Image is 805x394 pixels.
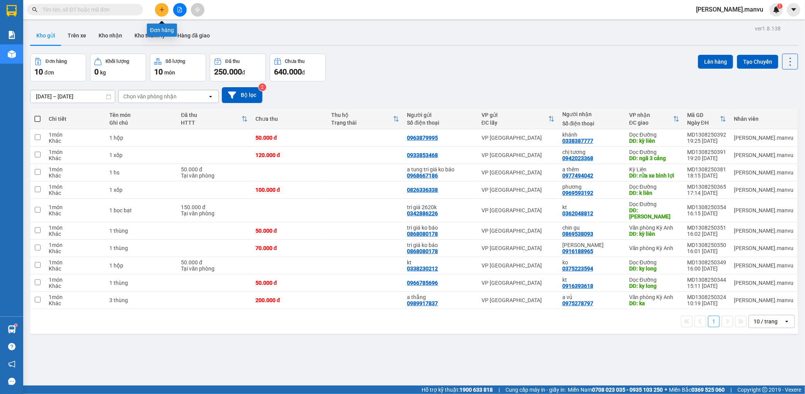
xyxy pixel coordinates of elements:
div: VP [GEOGRAPHIC_DATA] [482,135,555,141]
div: 1 món [49,149,101,155]
div: Đã thu [181,112,242,118]
div: lê mơ [562,242,621,248]
div: 0342886226 [407,210,438,216]
div: MD1308250392 [687,132,726,138]
div: 1 xốp [109,187,174,193]
div: 1 món [49,166,101,172]
div: MD1308250391 [687,149,726,155]
div: 19:25 [DATE] [687,138,726,144]
div: 0868080178 [407,248,438,254]
div: 0338230212 [407,265,438,272]
th: Toggle SortBy [177,109,252,129]
div: a thêm [562,166,621,172]
div: 16:01 [DATE] [687,248,726,254]
span: | [730,386,732,394]
div: kt [562,277,621,283]
div: Dọc Đường [629,132,679,138]
span: ⚪️ [665,388,667,391]
div: 0362048812 [562,210,593,216]
div: Tại văn phòng [181,172,248,179]
div: Chi tiết [49,116,101,122]
span: 1 [778,3,781,9]
div: Tại văn phòng [181,265,248,272]
div: 1 xốp [109,152,174,158]
button: Kho gửi [30,26,61,45]
div: chị tương [562,149,621,155]
div: 15:11 [DATE] [687,283,726,289]
div: a vủ [562,294,621,300]
div: nguyen.manvu [734,187,793,193]
span: 250.000 [214,67,242,76]
img: solution-icon [8,31,16,39]
span: Miền Nam [568,386,663,394]
div: 100.000 đ [255,187,323,193]
div: 17:14 [DATE] [687,190,726,196]
div: 1 món [49,184,101,190]
div: Khác [49,283,101,289]
div: nguyen.manvu [734,245,793,251]
li: [PERSON_NAME] [4,46,90,57]
span: copyright [762,387,768,392]
div: Văn phòng Kỳ Anh [629,245,679,251]
span: plus [159,7,165,12]
div: 0916188965 [562,248,593,254]
div: 50.000 đ [255,228,323,234]
strong: 0369 525 060 [691,387,725,393]
div: DĐ: kỳ liên [629,138,679,144]
div: Khác [49,155,101,161]
th: Toggle SortBy [683,109,730,129]
button: Chưa thu640.000đ [270,54,326,81]
div: MD1308250354 [687,204,726,210]
strong: 0708 023 035 - 0935 103 250 [592,387,663,393]
div: nguyen.manvu [734,169,793,176]
div: 1 món [49,204,101,210]
svg: open [784,318,790,325]
div: 1 món [49,225,101,231]
div: Khác [49,190,101,196]
div: 0869538093 [562,231,593,237]
sup: 2 [259,83,266,91]
div: 70.000 đ [255,245,323,251]
div: nguyen.manvu [734,280,793,286]
button: caret-down [787,3,800,17]
div: VP [GEOGRAPHIC_DATA] [482,262,555,269]
div: 18:15 [DATE] [687,172,726,179]
div: DĐ: ka [629,300,679,306]
div: Chọn văn phòng nhận [123,93,177,100]
div: MD1308250365 [687,184,726,190]
div: 3 thùng [109,297,174,303]
div: DĐ: ky long [629,283,679,289]
div: 1 món [49,242,101,248]
div: Khác [49,248,101,254]
div: 0969593192 [562,190,593,196]
div: a tung tri giá ko báo [407,166,474,172]
div: ver 1.8.138 [755,24,781,33]
div: kt [407,259,474,265]
div: 1 hs [109,169,174,176]
div: VP [GEOGRAPHIC_DATA] [482,245,555,251]
div: 1 món [49,277,101,283]
button: Tạo Chuyến [737,55,778,69]
div: DĐ: rửa xe bình lợi [629,172,679,179]
div: Khác [49,138,101,144]
button: Kho nhận [92,26,128,45]
span: aim [195,7,200,12]
th: Toggle SortBy [625,109,683,129]
div: Ghi chú [109,120,174,126]
div: MD1308250324 [687,294,726,300]
div: Khác [49,172,101,179]
div: HTTT [181,120,242,126]
div: 50.000 đ [181,259,248,265]
span: | [499,386,500,394]
div: 0966785696 [407,280,438,286]
div: chin gu [562,225,621,231]
div: 0916393618 [562,283,593,289]
button: Bộ lọc [222,87,262,103]
div: 1 hộp [109,262,174,269]
sup: 1 [15,324,17,326]
div: 1 thùng [109,228,174,234]
span: Miền Bắc [669,386,725,394]
button: 1 [708,316,720,327]
div: Dọc Đường [629,277,679,283]
button: Lên hàng [698,55,733,69]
